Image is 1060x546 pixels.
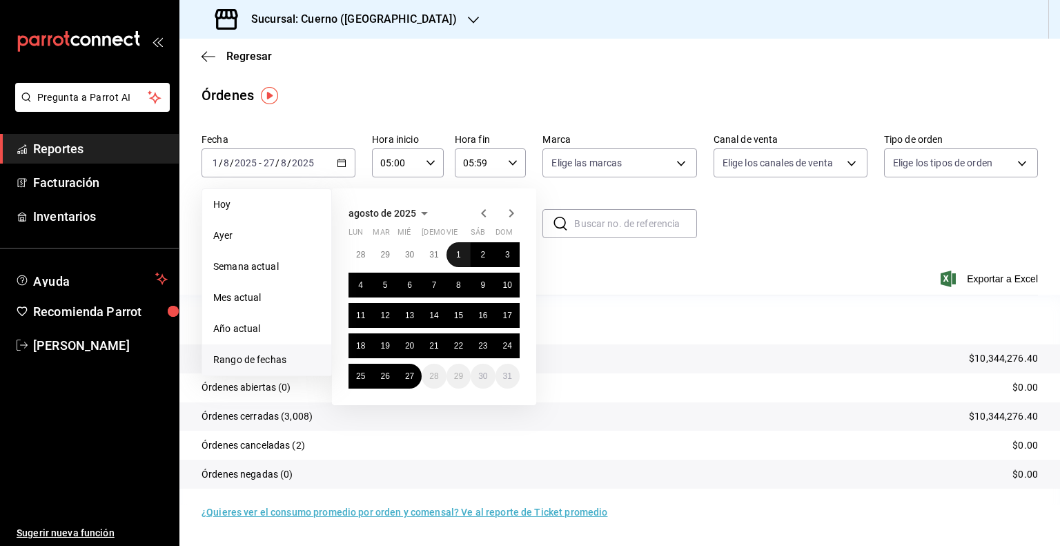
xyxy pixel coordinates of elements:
[405,371,414,381] abbr: 27 de agosto de 2025
[373,273,397,298] button: 5 de agosto de 2025
[495,303,520,328] button: 17 de agosto de 2025
[349,242,373,267] button: 28 de julio de 2025
[397,303,422,328] button: 13 de agosto de 2025
[372,135,444,144] label: Hora inicio
[429,311,438,320] abbr: 14 de agosto de 2025
[358,280,363,290] abbr: 4 de agosto de 2025
[943,271,1038,287] button: Exportar a Excel
[478,341,487,351] abbr: 23 de agosto de 2025
[969,409,1038,424] p: $10,344,276.40
[349,205,433,222] button: agosto de 2025
[356,371,365,381] abbr: 25 de agosto de 2025
[429,250,438,260] abbr: 31 de julio de 2025
[349,273,373,298] button: 4 de agosto de 2025
[471,333,495,358] button: 23 de agosto de 2025
[884,135,1038,144] label: Tipo de orden
[505,250,510,260] abbr: 3 de agosto de 2025
[202,380,291,395] p: Órdenes abiertas (0)
[287,157,291,168] span: /
[234,157,257,168] input: ----
[226,50,272,63] span: Regresar
[380,311,389,320] abbr: 12 de agosto de 2025
[213,353,320,367] span: Rango de fechas
[33,302,168,321] span: Recomienda Parrot
[551,156,622,170] span: Elige las marcas
[456,250,461,260] abbr: 1 de agosto de 2025
[446,333,471,358] button: 22 de agosto de 2025
[219,157,223,168] span: /
[422,333,446,358] button: 21 de agosto de 2025
[213,260,320,274] span: Semana actual
[37,90,148,105] span: Pregunta a Parrot AI
[202,409,313,424] p: Órdenes cerradas (3,008)
[471,364,495,389] button: 30 de agosto de 2025
[446,303,471,328] button: 15 de agosto de 2025
[152,36,163,47] button: open_drawer_menu
[397,273,422,298] button: 6 de agosto de 2025
[1012,467,1038,482] p: $0.00
[503,280,512,290] abbr: 10 de agosto de 2025
[212,157,219,168] input: --
[446,273,471,298] button: 8 de agosto de 2025
[422,242,446,267] button: 31 de julio de 2025
[17,526,168,540] span: Sugerir nueva función
[454,311,463,320] abbr: 15 de agosto de 2025
[349,228,363,242] abbr: lunes
[373,303,397,328] button: 12 de agosto de 2025
[407,280,412,290] abbr: 6 de agosto de 2025
[349,333,373,358] button: 18 de agosto de 2025
[356,250,365,260] abbr: 28 de julio de 2025
[495,273,520,298] button: 10 de agosto de 2025
[202,85,254,106] div: Órdenes
[432,280,437,290] abbr: 7 de agosto de 2025
[213,322,320,336] span: Año actual
[349,364,373,389] button: 25 de agosto de 2025
[259,157,262,168] span: -
[356,341,365,351] abbr: 18 de agosto de 2025
[202,311,1038,328] p: Resumen
[714,135,867,144] label: Canal de venta
[454,341,463,351] abbr: 22 de agosto de 2025
[429,371,438,381] abbr: 28 de agosto de 2025
[380,250,389,260] abbr: 29 de julio de 2025
[202,438,305,453] p: Órdenes canceladas (2)
[429,341,438,351] abbr: 21 de agosto de 2025
[33,271,150,287] span: Ayuda
[542,135,696,144] label: Marca
[503,341,512,351] abbr: 24 de agosto de 2025
[455,135,527,144] label: Hora fin
[446,364,471,389] button: 29 de agosto de 2025
[349,208,416,219] span: agosto de 2025
[471,242,495,267] button: 2 de agosto de 2025
[223,157,230,168] input: --
[495,242,520,267] button: 3 de agosto de 2025
[202,135,355,144] label: Fecha
[422,364,446,389] button: 28 de agosto de 2025
[495,228,513,242] abbr: domingo
[574,210,696,237] input: Buscar no. de referencia
[422,303,446,328] button: 14 de agosto de 2025
[261,87,278,104] img: Tooltip marker
[454,371,463,381] abbr: 29 de agosto de 2025
[202,50,272,63] button: Regresar
[471,303,495,328] button: 16 de agosto de 2025
[275,157,279,168] span: /
[380,371,389,381] abbr: 26 de agosto de 2025
[405,250,414,260] abbr: 30 de julio de 2025
[213,228,320,243] span: Ayer
[280,157,287,168] input: --
[230,157,234,168] span: /
[373,333,397,358] button: 19 de agosto de 2025
[213,197,320,212] span: Hoy
[33,207,168,226] span: Inventarios
[202,467,293,482] p: Órdenes negadas (0)
[480,250,485,260] abbr: 2 de agosto de 2025
[383,280,388,290] abbr: 5 de agosto de 2025
[397,242,422,267] button: 30 de julio de 2025
[380,341,389,351] abbr: 19 de agosto de 2025
[356,311,365,320] abbr: 11 de agosto de 2025
[495,333,520,358] button: 24 de agosto de 2025
[291,157,315,168] input: ----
